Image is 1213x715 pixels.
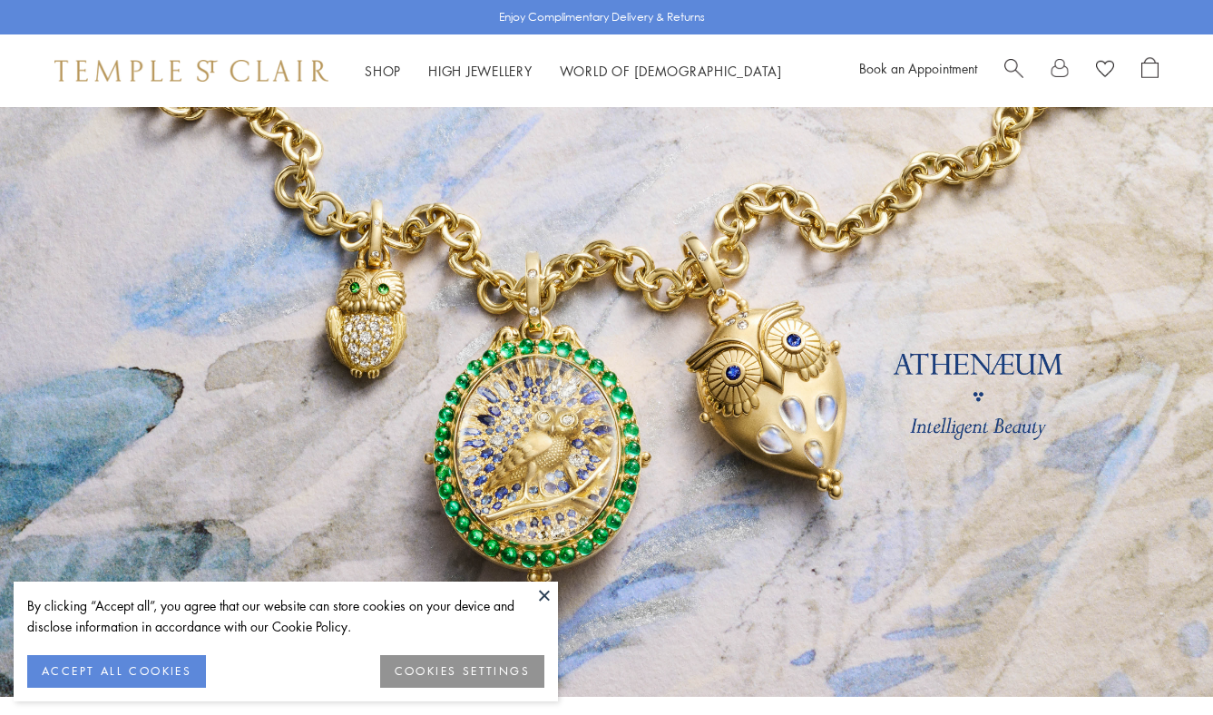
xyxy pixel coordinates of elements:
[1004,57,1023,84] a: Search
[560,62,782,80] a: World of [DEMOGRAPHIC_DATA]World of [DEMOGRAPHIC_DATA]
[365,62,401,80] a: ShopShop
[1122,630,1195,697] iframe: Gorgias live chat messenger
[859,59,977,77] a: Book an Appointment
[380,655,544,688] button: COOKIES SETTINGS
[428,62,533,80] a: High JewelleryHigh Jewellery
[54,60,328,82] img: Temple St. Clair
[1096,57,1114,84] a: View Wishlist
[1141,57,1159,84] a: Open Shopping Bag
[27,595,544,637] div: By clicking “Accept all”, you agree that our website can store cookies on your device and disclos...
[27,655,206,688] button: ACCEPT ALL COOKIES
[365,60,782,83] nav: Main navigation
[499,8,705,26] p: Enjoy Complimentary Delivery & Returns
